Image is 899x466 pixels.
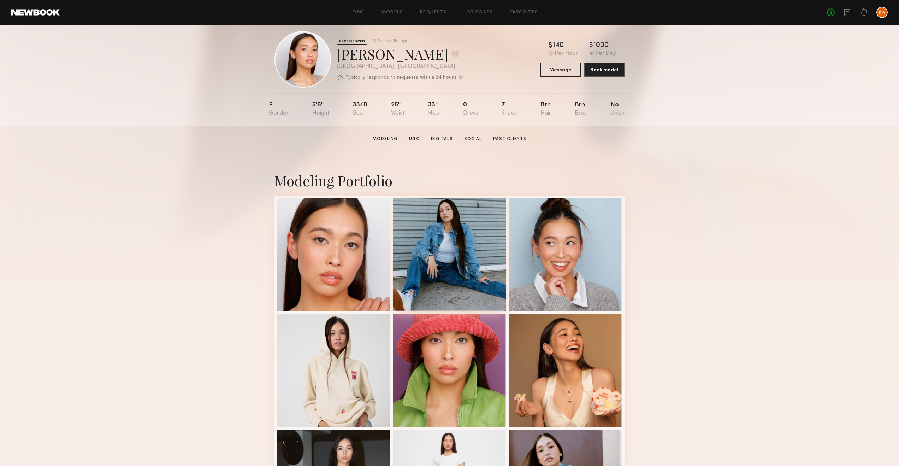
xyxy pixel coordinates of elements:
div: Per Day [596,51,616,57]
div: EXPERIENCED [337,38,367,45]
a: Modeling [370,136,401,142]
div: 140 [552,42,564,49]
div: F [269,102,289,116]
a: Home [349,10,365,15]
a: Digitals [428,136,456,142]
a: Job Posts [464,10,493,15]
a: Past Clients [490,136,529,142]
div: 5'6" [312,102,329,116]
div: Brn [540,102,551,116]
div: 0 [463,102,478,116]
div: [PERSON_NAME] [337,45,463,63]
div: $ [549,42,552,49]
p: Typically responds to requests [345,75,418,80]
div: 1000 [593,42,609,49]
div: 7 [502,102,517,116]
a: Models [382,10,403,15]
div: Modeling Portfolio [274,171,625,190]
div: 33" [428,102,439,116]
a: UGC [406,136,422,142]
div: Brn [575,102,587,116]
div: No [610,102,625,116]
a: Requests [420,10,447,15]
b: within 24 hours [420,75,456,80]
a: Social [461,136,485,142]
button: Book model [584,63,625,77]
a: Favorites [510,10,538,15]
div: Online 11hr ago [378,39,408,43]
button: Message [540,63,581,77]
div: 25" [391,102,404,116]
div: Per Hour [555,51,578,57]
div: $ [589,42,593,49]
div: [GEOGRAPHIC_DATA] , [GEOGRAPHIC_DATA] [337,64,463,70]
div: 33/b [353,102,367,116]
